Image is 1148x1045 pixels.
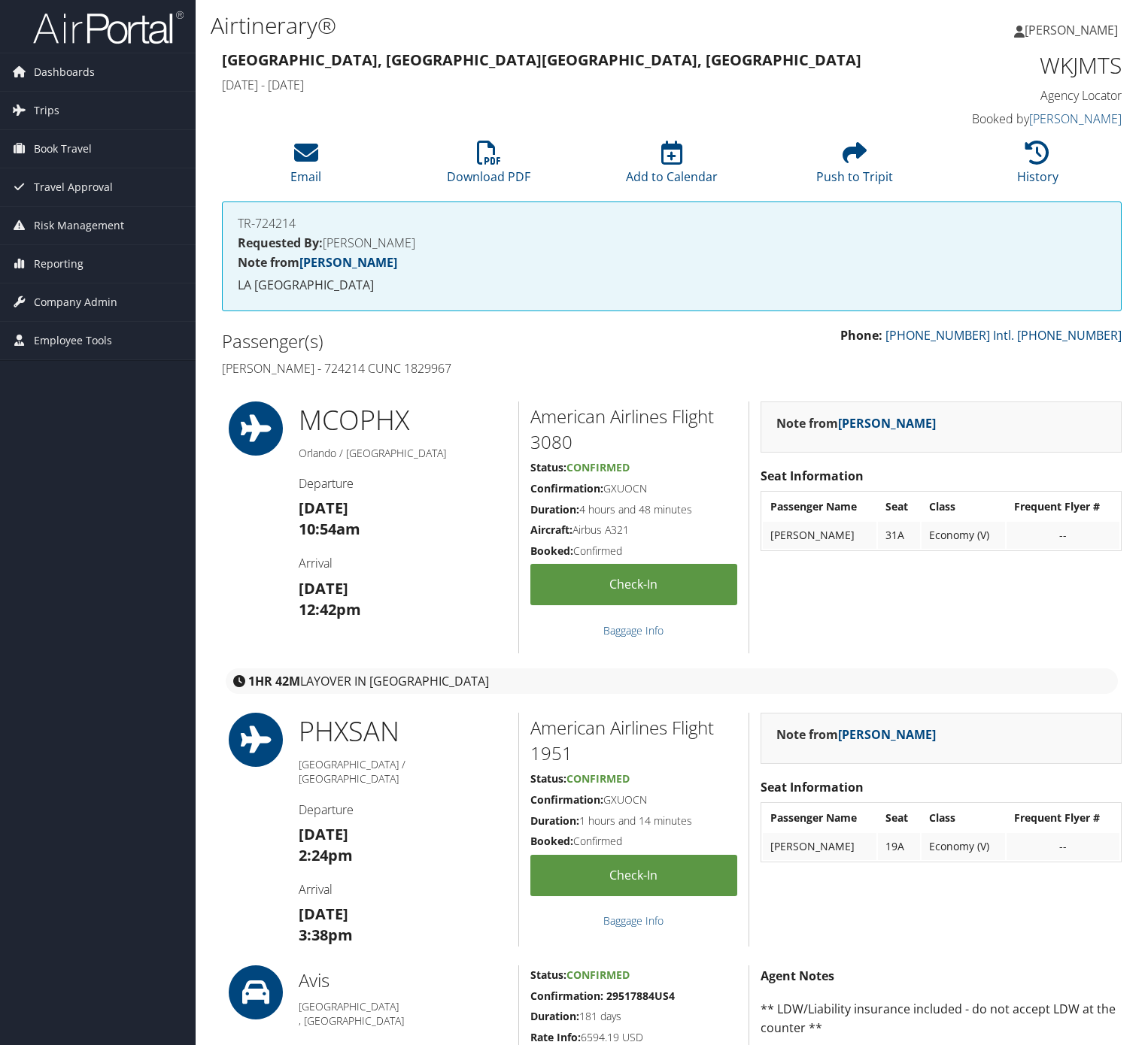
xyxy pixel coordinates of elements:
a: [PERSON_NAME] [1014,8,1133,53]
th: Passenger Name [763,493,876,520]
h4: [DATE] - [DATE] [222,77,891,93]
a: Add to Calendar [626,149,718,185]
div: -- [1014,840,1112,853]
strong: Note from [776,726,936,743]
th: Frequent Flyer # [1007,804,1119,831]
strong: Phone: [840,327,882,344]
strong: Agent Notes [761,968,834,984]
div: layover in [GEOGRAPHIC_DATA] [226,668,1118,694]
h1: PHX SAN [299,713,507,750]
span: Dashboards [34,53,95,91]
h2: American Airlines Flight 1951 [530,715,738,765]
th: Passenger Name [763,804,876,831]
strong: [GEOGRAPHIC_DATA], [GEOGRAPHIC_DATA] [GEOGRAPHIC_DATA], [GEOGRAPHIC_DATA] [222,50,861,70]
span: Trips [34,92,59,129]
h1: MCO PHX [299,401,507,439]
h5: Confirmed [530,544,738,559]
h5: [GEOGRAPHIC_DATA] , [GEOGRAPHIC_DATA] [299,999,507,1028]
p: LA [GEOGRAPHIC_DATA] [238,276,1106,295]
th: Frequent Flyer # [1007,493,1119,520]
strong: Note from [776,415,936,432]
h5: GXUOCN [530,792,738,807]
strong: Aircraft: [530,522,572,537]
h5: 4 hours and 48 minutes [530,502,738,517]
strong: Status: [530,771,566,786]
strong: Requested By: [238,235,323,251]
span: Risk Management [34,207,124,244]
strong: Note from [238,254,397,271]
th: Class [922,493,1006,520]
h1: Airtinerary® [211,10,825,41]
span: Book Travel [34,130,92,168]
strong: 10:54am [299,519,360,539]
a: Check-in [530,855,738,896]
span: Confirmed [566,771,630,786]
h4: Arrival [299,555,507,571]
td: Economy (V) [922,833,1006,860]
strong: Booked: [530,544,573,558]
strong: [DATE] [299,824,348,844]
strong: [DATE] [299,578,348,598]
h5: GXUOCN [530,481,738,496]
h4: [PERSON_NAME] [238,237,1106,249]
td: Economy (V) [922,522,1006,549]
strong: Confirmation: 29517884US4 [530,989,675,1003]
a: Download PDF [447,149,530,185]
a: Baggage Info [603,623,664,638]
h5: 6594.19 USD [530,1030,738,1045]
img: airportal-logo.png [33,10,184,45]
div: -- [1014,529,1112,542]
th: Seat [878,493,920,520]
a: History [1017,149,1058,185]
td: [PERSON_NAME] [763,522,876,549]
span: [PERSON_NAME] [1025,22,1118,38]
h2: Avis [299,968,507,993]
strong: Rate Info: [530,1030,581,1044]
h4: Arrival [299,881,507,898]
strong: Confirmation: [530,481,603,495]
a: Email [290,149,321,185]
a: Baggage Info [603,913,664,928]
a: Push to Tripit [816,149,893,185]
h5: [GEOGRAPHIC_DATA] / [GEOGRAPHIC_DATA] [299,757,507,786]
h5: Orlando / [GEOGRAPHIC_DATA] [299,446,507,461]
h4: TR-724214 [238,217,1106,229]
th: Class [922,804,1006,831]
a: Check-in [530,564,738,605]
strong: Seat Information [761,779,864,795]
strong: Duration: [530,1009,579,1023]
p: ** LDW/Liability insurance included - do not accept LDW at the counter ** [761,1000,1122,1038]
h4: [PERSON_NAME] - 724214 CUNC 1829967 [222,360,661,377]
h4: Departure [299,475,507,492]
strong: [DATE] [299,904,348,924]
strong: 2:24pm [299,845,353,865]
h2: American Airlines Flight 3080 [530,404,738,454]
strong: 1HR 42M [248,673,300,689]
strong: Duration: [530,502,579,516]
a: [PERSON_NAME] [838,415,936,432]
strong: Status: [530,968,566,982]
strong: Status: [530,460,566,474]
span: Confirmed [566,460,630,474]
strong: 3:38pm [299,925,353,945]
h4: Departure [299,801,507,818]
h5: Confirmed [530,834,738,849]
a: [PERSON_NAME] [838,726,936,743]
h5: 181 days [530,1009,738,1024]
h5: 1 hours and 14 minutes [530,813,738,828]
span: Employee Tools [34,322,112,359]
strong: Confirmation: [530,792,603,807]
td: [PERSON_NAME] [763,833,876,860]
a: [PERSON_NAME] [1029,111,1122,127]
a: [PHONE_NUMBER] Intl. [PHONE_NUMBER] [885,327,1122,344]
strong: Seat Information [761,468,864,484]
strong: 12:42pm [299,599,361,619]
strong: Booked: [530,834,573,848]
span: Company Admin [34,283,117,321]
a: [PERSON_NAME] [299,254,397,271]
strong: Duration: [530,813,579,828]
h5: Airbus A321 [530,522,738,538]
td: 19A [878,833,920,860]
td: 31A [878,522,920,549]
span: Travel Approval [34,168,113,206]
